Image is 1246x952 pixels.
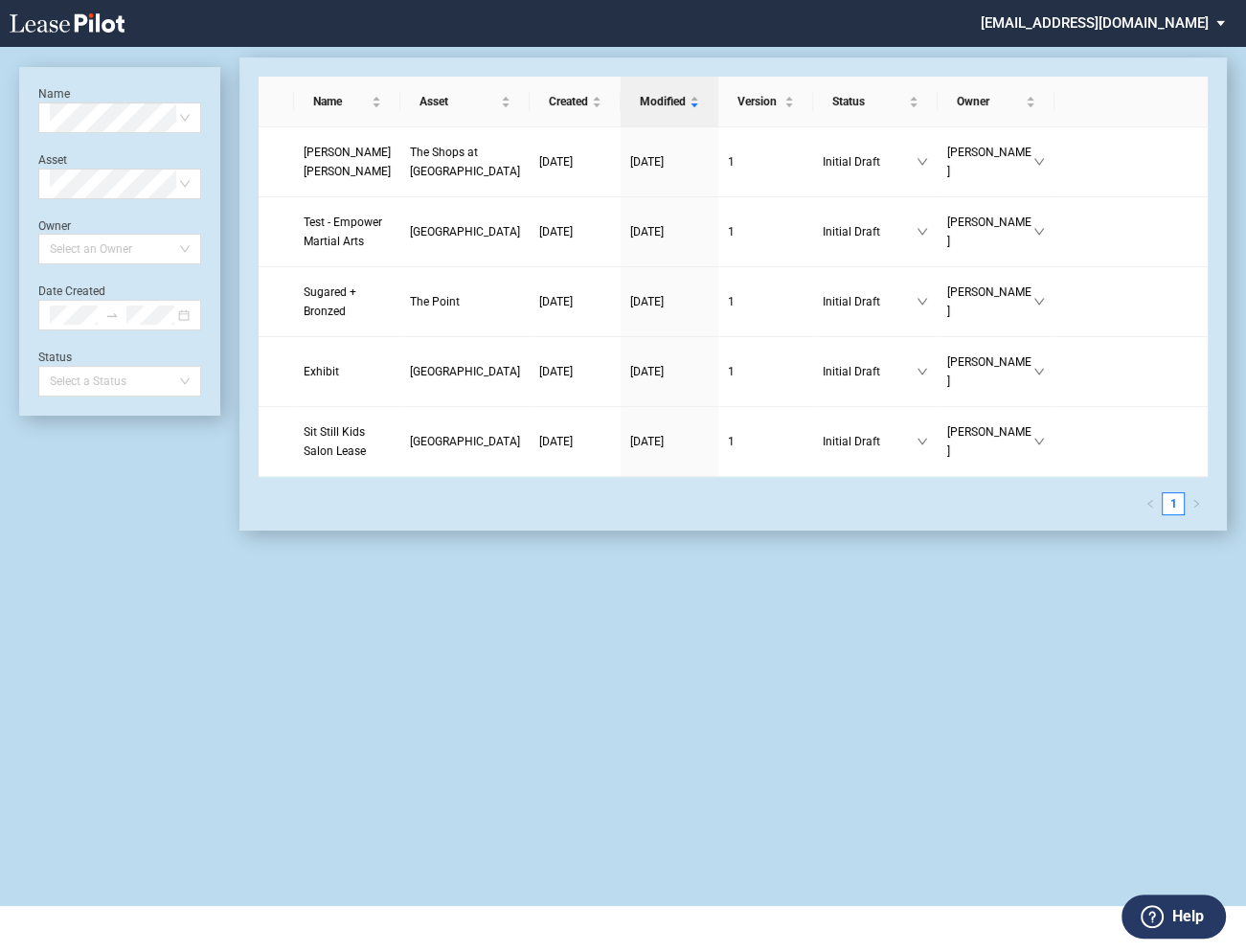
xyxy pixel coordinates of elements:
span: The Point [410,295,460,308]
a: 1 [728,152,803,171]
span: 1 [728,435,735,448]
a: Sugared + Bronzed [304,283,391,321]
span: Created [549,92,588,111]
span: down [917,156,928,168]
span: Version [737,92,780,111]
span: [DATE] [630,435,664,448]
span: down [917,226,928,238]
a: [GEOGRAPHIC_DATA] [410,432,520,451]
span: 1 [728,225,735,238]
a: [GEOGRAPHIC_DATA] [410,362,520,381]
span: [PERSON_NAME] [947,352,1033,391]
a: [DATE] [630,292,709,311]
span: to [105,308,119,322]
a: [DATE] [539,152,611,171]
a: [DATE] [539,432,611,451]
a: The Shops at [GEOGRAPHIC_DATA] [410,143,520,181]
span: [PERSON_NAME] [947,213,1033,251]
th: Name [294,77,400,127]
span: Linden Square [410,435,520,448]
span: Sugared + Bronzed [304,285,356,318]
span: The Shops at Pembroke Gardens [410,146,520,178]
label: Name [38,87,70,101]
span: Test - Empower Martial Arts [304,215,382,248]
span: J. Jill Lease [304,146,391,178]
span: down [917,366,928,377]
a: [DATE] [539,222,611,241]
span: [DATE] [539,435,573,448]
a: 1 [728,362,803,381]
span: [DATE] [539,295,573,308]
span: down [917,436,928,447]
span: Asset [419,92,497,111]
a: [PERSON_NAME] [PERSON_NAME] [304,143,391,181]
span: Modified [640,92,686,111]
button: right [1185,492,1208,515]
label: Owner [38,219,71,233]
a: Test - Empower Martial Arts [304,213,391,251]
span: down [1033,226,1045,238]
th: Created [530,77,621,127]
span: down [1033,156,1045,168]
span: [DATE] [539,155,573,169]
label: Help [1172,904,1204,929]
a: [GEOGRAPHIC_DATA] [410,222,520,241]
a: 1 [728,292,803,311]
span: Exhibit [304,365,339,378]
a: [DATE] [539,292,611,311]
span: Sit Still Kids Salon Lease [304,425,366,458]
th: Modified [621,77,718,127]
span: down [917,296,928,307]
span: down [1033,436,1045,447]
span: Initial Draft [823,292,917,311]
span: Crow Canyon Commons [410,225,520,238]
label: Status [38,351,72,364]
span: [DATE] [539,365,573,378]
label: Asset [38,153,67,167]
a: 1 [1163,493,1184,514]
a: [DATE] [630,432,709,451]
span: 1 [728,295,735,308]
a: [DATE] [630,362,709,381]
a: 1 [728,432,803,451]
span: Owner [957,92,1022,111]
li: Next Page [1185,492,1208,515]
th: Asset [400,77,530,127]
span: [DATE] [539,225,573,238]
button: left [1139,492,1162,515]
a: [DATE] [630,152,709,171]
span: [PERSON_NAME] [947,143,1033,181]
li: 1 [1162,492,1185,515]
span: Name [313,92,368,111]
span: 1 [728,155,735,169]
span: [DATE] [630,155,664,169]
button: Help [1121,895,1226,939]
a: 1 [728,222,803,241]
span: [PERSON_NAME] [947,283,1033,321]
span: 1 [728,365,735,378]
span: [DATE] [630,225,664,238]
th: Status [813,77,938,127]
span: swap-right [105,308,119,322]
a: [DATE] [630,222,709,241]
span: down [1033,296,1045,307]
span: [PERSON_NAME] [947,422,1033,461]
span: Andorra [410,365,520,378]
span: Initial Draft [823,152,917,171]
th: Version [718,77,812,127]
a: [DATE] [539,362,611,381]
span: right [1191,499,1201,509]
span: down [1033,366,1045,377]
span: left [1145,499,1155,509]
span: [DATE] [630,365,664,378]
span: [DATE] [630,295,664,308]
a: Exhibit [304,362,391,381]
a: Sit Still Kids Salon Lease [304,422,391,461]
span: Initial Draft [823,222,917,241]
a: The Point [410,292,520,311]
span: Initial Draft [823,362,917,381]
th: Owner [938,77,1054,127]
label: Date Created [38,284,105,298]
span: Initial Draft [823,432,917,451]
li: Previous Page [1139,492,1162,515]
